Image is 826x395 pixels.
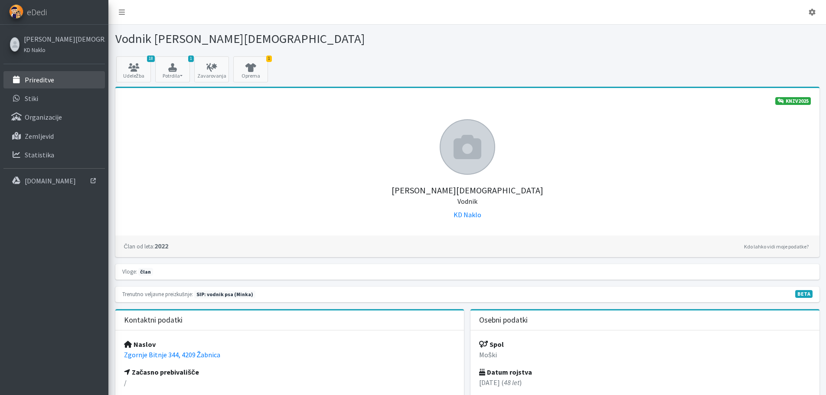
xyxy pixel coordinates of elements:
[457,197,477,206] small: Vodnik
[3,127,105,145] a: Zemljevid
[194,56,229,82] a: Zavarovanja
[138,268,153,276] span: član
[3,146,105,163] a: Statistika
[479,349,811,360] p: Moški
[124,377,456,388] p: /
[9,4,23,19] img: eDedi
[122,268,137,275] small: Vloge:
[24,44,103,55] a: KD Naklo
[3,108,105,126] a: Organizacije
[25,176,76,185] p: [DOMAIN_NAME]
[775,97,811,105] a: KNZV2025
[454,210,481,219] a: KD Naklo
[24,46,46,53] small: KD Naklo
[479,368,532,376] strong: Datum rojstva
[124,242,168,250] strong: 2022
[266,55,272,62] span: 1
[155,56,190,82] button: 1 Potrdila
[116,56,151,82] a: 18 Udeležba
[124,340,156,349] strong: Naslov
[194,291,255,298] span: Naslednja preizkušnja: jesen 2026
[479,316,528,325] h3: Osebni podatki
[742,242,811,252] a: Kdo lahko vidi moje podatke?
[25,132,54,140] p: Zemljevid
[124,368,199,376] strong: Začasno prebivališče
[122,291,193,297] small: Trenutno veljavne preizkušnje:
[3,90,105,107] a: Stiki
[147,55,155,62] span: 18
[479,340,504,349] strong: Spol
[25,150,54,159] p: Statistika
[24,34,103,44] a: [PERSON_NAME][DEMOGRAPHIC_DATA]
[795,290,813,298] span: V fazi razvoja
[27,6,47,19] span: eDedi
[188,55,194,62] span: 1
[25,113,62,121] p: Organizacije
[233,56,268,82] a: 1 Oprema
[124,316,183,325] h3: Kontaktni podatki
[124,243,154,250] small: Član od leta:
[124,350,221,359] a: Zgornje Bitnje 344, 4209 Žabnica
[124,175,811,206] h5: [PERSON_NAME][DEMOGRAPHIC_DATA]
[3,71,105,88] a: Prireditve
[3,172,105,189] a: [DOMAIN_NAME]
[115,31,464,46] h1: Vodnik [PERSON_NAME][DEMOGRAPHIC_DATA]
[25,75,54,84] p: Prireditve
[479,377,811,388] p: [DATE] ( )
[25,94,38,103] p: Stiki
[504,378,519,387] em: 48 let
